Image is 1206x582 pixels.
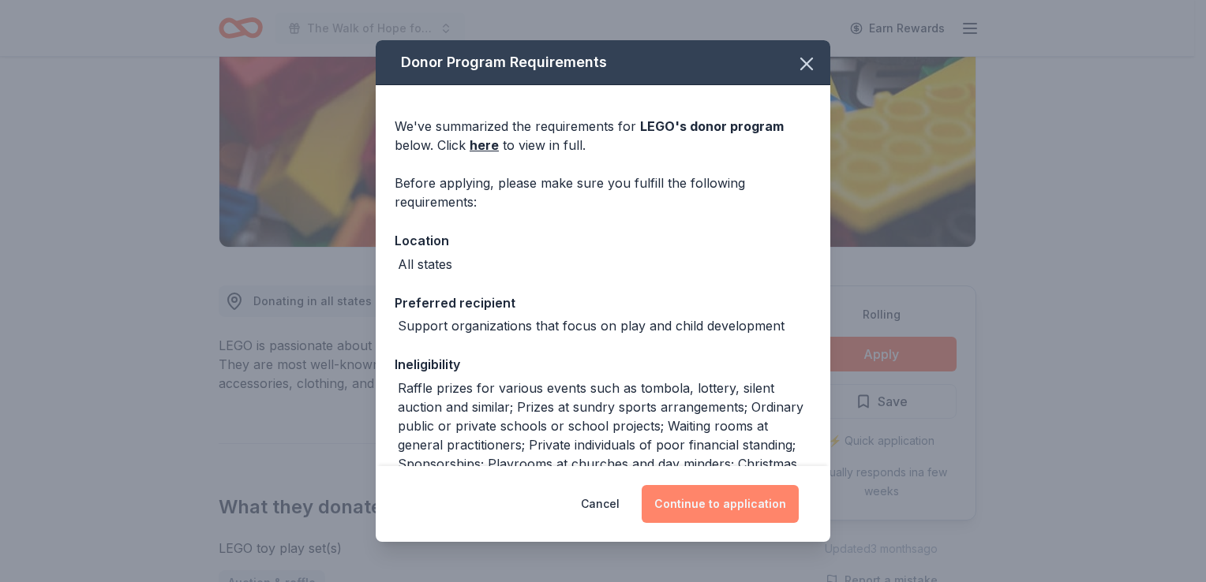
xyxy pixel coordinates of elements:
div: Support organizations that focus on play and child development [398,316,785,335]
button: Cancel [581,485,620,523]
a: here [470,136,499,155]
div: We've summarized the requirements for below. Click to view in full. [395,117,811,155]
div: Ineligibility [395,354,811,375]
div: Donor Program Requirements [376,40,830,85]
div: Before applying, please make sure you fulfill the following requirements: [395,173,811,211]
div: Preferred recipient [395,293,811,313]
span: LEGO 's donor program [640,118,784,134]
button: Continue to application [642,485,799,523]
div: All states [398,255,452,274]
div: Location [395,230,811,251]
